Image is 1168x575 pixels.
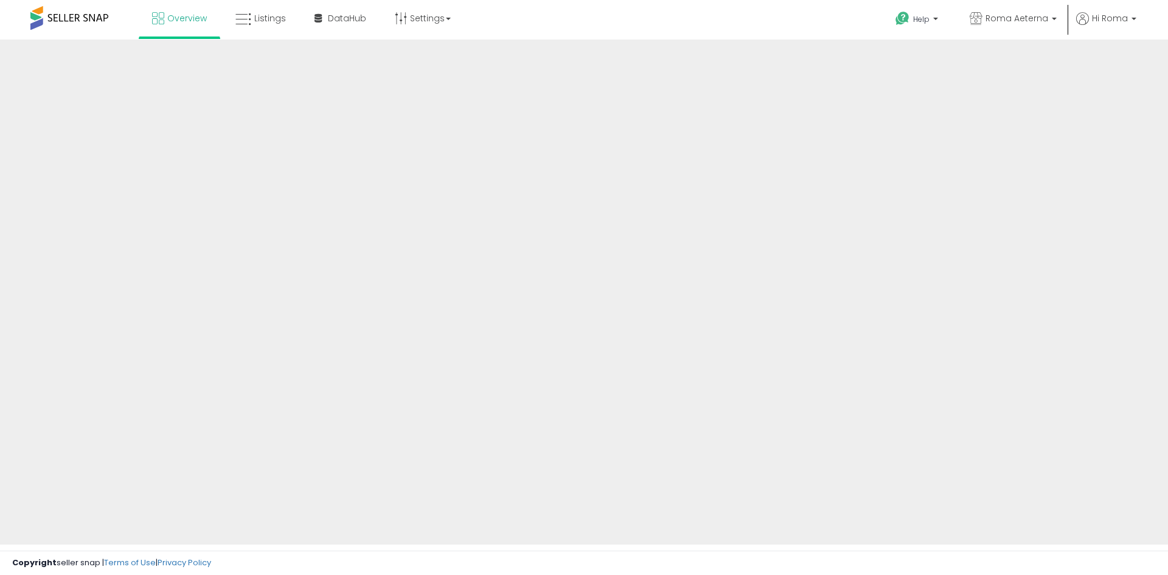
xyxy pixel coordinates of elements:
span: Help [913,14,930,24]
span: Roma Aeterna [985,12,1048,24]
span: Overview [167,12,207,24]
span: DataHub [328,12,366,24]
span: Hi Roma [1092,12,1128,24]
a: Help [886,2,950,40]
span: Listings [254,12,286,24]
a: Hi Roma [1076,12,1136,40]
i: Get Help [895,11,910,26]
